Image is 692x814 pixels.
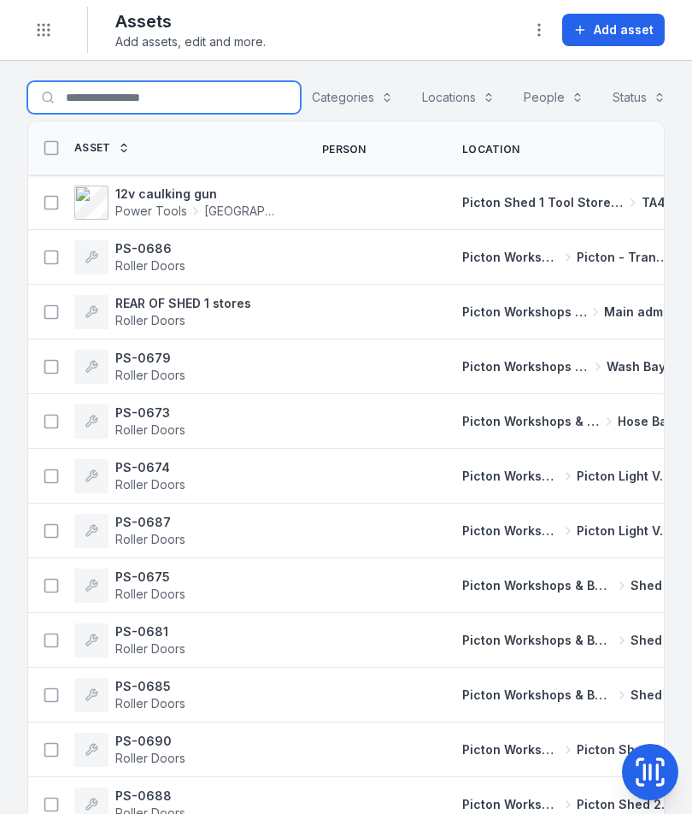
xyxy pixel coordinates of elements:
[562,14,665,46] button: Add asset
[115,514,185,531] strong: PS-0687
[74,569,185,603] a: PS-0675Roller Doors
[115,368,185,382] span: Roller Doors
[642,194,674,211] span: TA44
[513,81,595,114] button: People
[74,623,185,658] a: PS-0681Roller Doors
[462,304,587,321] span: Picton Workshops & Bays
[462,632,613,649] span: Picton Workshops & Bays
[462,796,560,813] span: Picton Workshops & Bays
[601,81,677,114] button: Status
[74,141,111,155] span: Asset
[462,413,601,430] span: Picton Workshops & Bays
[115,569,185,586] strong: PS-0675
[577,468,674,485] span: Picton Light Vehicle Bay
[115,240,185,257] strong: PS-0686
[462,304,674,321] a: Picton Workshops & BaysMain admin
[115,477,185,492] span: Roller Doors
[604,304,674,321] span: Main admin
[204,203,281,220] span: [GEOGRAPHIC_DATA]
[411,81,506,114] button: Locations
[74,404,185,439] a: PS-0673Roller Doors
[462,632,674,649] a: Picton Workshops & BaysShed 4
[462,741,560,758] span: Picton Workshops & Bays
[462,194,625,211] span: Picton Shed 1 Tool Store (Storage)
[115,203,187,220] span: Power Tools
[462,358,589,375] span: Picton Workshops & Bays
[115,532,185,546] span: Roller Doors
[462,249,674,266] a: Picton Workshops & BaysPicton - Transmission Bay
[462,687,613,704] span: Picton Workshops & Bays
[74,141,130,155] a: Asset
[462,249,560,266] span: Picton Workshops & Bays
[462,577,613,594] span: Picton Workshops & Bays
[74,459,185,493] a: PS-0674Roller Doors
[630,687,674,704] span: Shed 4
[462,522,560,540] span: Picton Workshops & Bays
[115,459,185,476] strong: PS-0674
[115,641,185,656] span: Roller Doors
[462,413,674,430] a: Picton Workshops & BaysHose Bay
[618,413,674,430] span: Hose Bay
[462,194,674,211] a: Picton Shed 1 Tool Store (Storage)TA44
[74,240,185,274] a: PS-0686Roller Doors
[74,295,251,329] a: REAR OF SHED 1 storesRoller Doors
[115,33,266,50] span: Add assets, edit and more.
[115,186,281,203] strong: 12v caulking gun
[115,733,185,750] strong: PS-0690
[462,522,674,540] a: Picton Workshops & BaysPicton Light Vehicle Bay
[115,258,185,273] span: Roller Doors
[462,687,674,704] a: Picton Workshops & BaysShed 4
[301,81,404,114] button: Categories
[115,623,185,640] strong: PS-0681
[577,741,674,758] span: Picton Shed 2 Fabrication Shop
[115,295,251,312] strong: REAR OF SHED 1 stores
[577,796,674,813] span: Picton Shed 2 Fabrication Shop
[115,313,185,327] span: Roller Doors
[27,14,60,46] button: Toggle navigation
[115,678,185,695] strong: PS-0685
[462,468,560,485] span: Picton Workshops & Bays
[115,587,185,601] span: Roller Doors
[115,350,185,367] strong: PS-0679
[462,577,674,594] a: Picton Workshops & BaysShed 4
[74,733,185,767] a: PS-0690Roller Doors
[74,350,185,384] a: PS-0679Roller Doors
[115,751,185,765] span: Roller Doors
[74,678,185,712] a: PS-0685Roller Doors
[577,522,674,540] span: Picton Light Vehicle Bay
[630,577,674,594] span: Shed 4
[115,422,185,437] span: Roller Doors
[462,741,674,758] a: Picton Workshops & BaysPicton Shed 2 Fabrication Shop
[462,143,519,156] span: Location
[607,358,674,375] span: Wash Bay 1
[594,21,654,38] span: Add asset
[462,358,674,375] a: Picton Workshops & BaysWash Bay 1
[462,796,674,813] a: Picton Workshops & BaysPicton Shed 2 Fabrication Shop
[577,249,674,266] span: Picton - Transmission Bay
[322,143,367,156] span: Person
[115,787,185,805] strong: PS-0688
[462,468,674,485] a: Picton Workshops & BaysPicton Light Vehicle Bay
[630,632,674,649] span: Shed 4
[115,696,185,711] span: Roller Doors
[74,514,185,548] a: PS-0687Roller Doors
[74,186,281,220] a: 12v caulking gunPower Tools[GEOGRAPHIC_DATA]
[115,9,266,33] h2: Assets
[115,404,185,422] strong: PS-0673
